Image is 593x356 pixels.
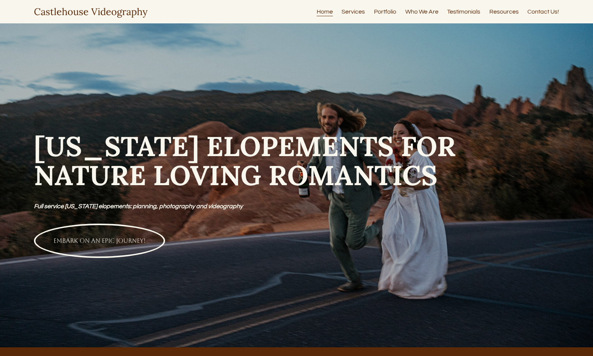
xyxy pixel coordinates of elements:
[374,6,396,17] a: Portfolio
[447,6,480,17] a: Testimonials
[489,6,519,17] a: Resources
[34,203,243,209] em: Full service [US_STATE] elopements: planning, photography and videography
[34,5,147,18] a: Castlehouse Videography
[34,129,463,193] strong: [US_STATE] ELOPEMENTS FOR NATURE LOVING ROMANTICS
[34,224,165,258] a: EMBARK ON AN EPIC JOURNEY!
[342,6,365,17] a: Services
[405,6,438,17] a: Who We Are
[527,6,559,17] a: Contact Us!
[317,6,333,17] a: Home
